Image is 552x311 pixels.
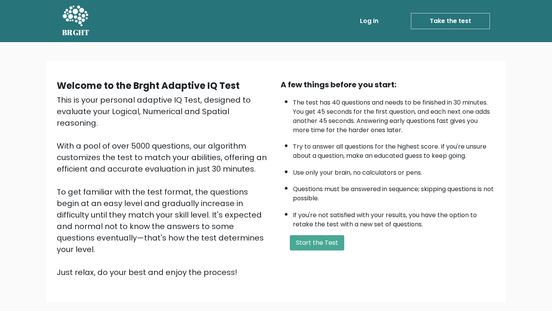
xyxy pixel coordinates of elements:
li: Questions must be answered in sequence; skipping questions is not possible. [293,181,495,203]
a: Take the test [411,13,490,29]
li: The test has 40 questions and needs to be finished in 30 minutes. You get 45 seconds for the firs... [293,94,495,135]
li: Use only your brain, no calculators or pens. [293,164,495,177]
button: Start the Test [290,235,344,250]
div: A few things before you start: [281,79,495,90]
div: This is your personal adaptive IQ Test, designed to evaluate your Logical, Numerical and Spatial ... [57,94,271,278]
a: Log in [357,13,381,29]
b: Welcome to the Brght Adaptive IQ Test [57,79,240,92]
li: If you're not satisfied with your results, you have the option to retake the test with a new set ... [293,207,495,229]
h5: BRGHT [62,28,90,37]
li: Try to answer all questions for the highest score. If you're unsure about a question, make an edu... [293,138,495,160]
a: BRGHT [62,3,90,39]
